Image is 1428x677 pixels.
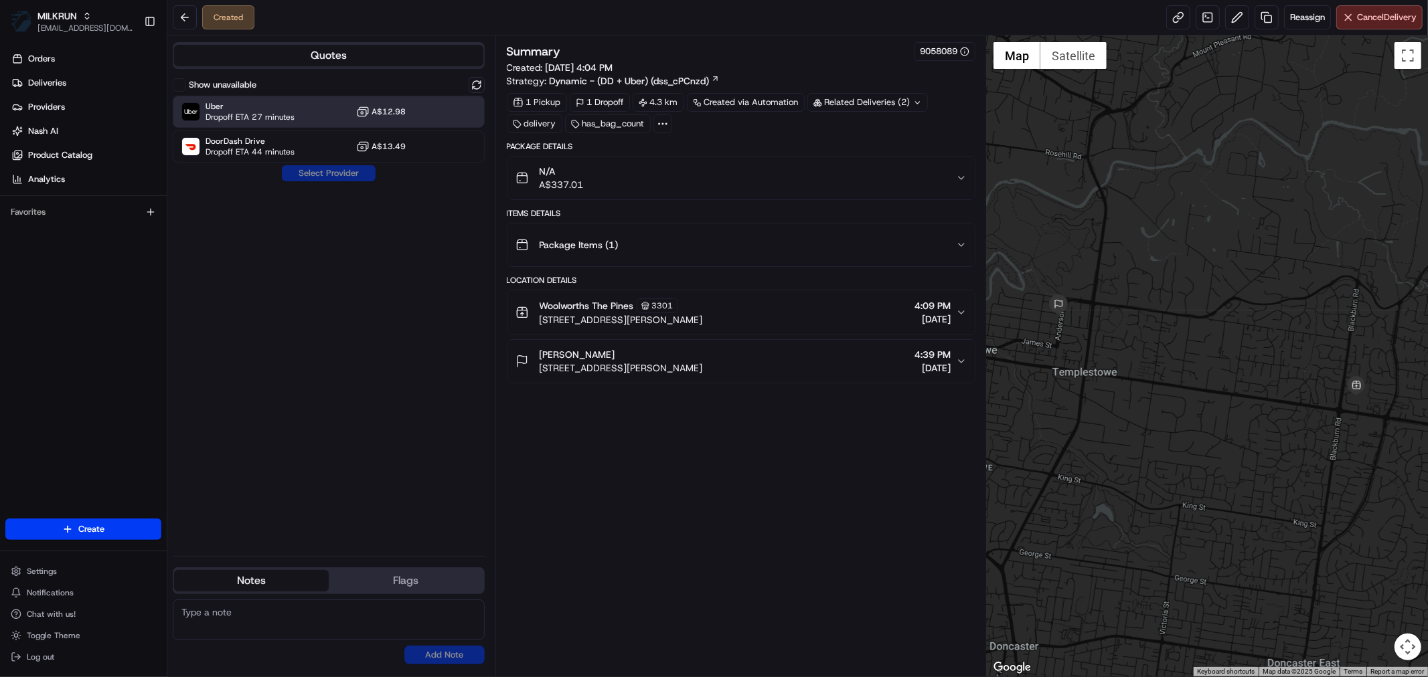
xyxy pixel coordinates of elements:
[174,45,483,66] button: Quotes
[329,570,483,591] button: Flags
[5,48,167,70] a: Orders
[206,147,295,157] span: Dropoff ETA 44 minutes
[990,659,1034,676] a: Open this area in Google Maps (opens a new window)
[28,125,58,137] span: Nash AI
[540,165,584,178] span: N/A
[633,93,684,112] div: 4.3 km
[507,208,975,219] div: Items Details
[540,313,703,326] span: [STREET_ADDRESS][PERSON_NAME]
[27,630,80,641] span: Toggle Theme
[920,45,969,58] button: 9058089
[11,11,32,32] img: MILKRUN
[372,106,406,117] span: A$12.98
[915,348,951,361] span: 4:39 PM
[78,523,104,535] span: Create
[28,149,92,161] span: Product Catalog
[1395,634,1421,660] button: Map camera controls
[206,112,295,122] span: Dropoff ETA 27 minutes
[507,45,561,58] h3: Summary
[27,587,74,598] span: Notifications
[507,157,975,199] button: N/AA$337.01
[37,23,133,33] button: [EMAIL_ADDRESS][DOMAIN_NAME]
[1370,668,1424,675] a: Report a map error
[372,141,406,152] span: A$13.49
[540,238,619,252] span: Package Items ( 1 )
[206,136,295,147] span: DoorDash Drive
[1263,668,1336,675] span: Map data ©2025 Google
[507,340,975,383] button: [PERSON_NAME][STREET_ADDRESS][PERSON_NAME]4:39 PM[DATE]
[37,9,77,23] button: MILKRUN
[507,290,975,334] button: Woolworths The Pines3301[STREET_ADDRESS][PERSON_NAME]4:09 PM[DATE]
[915,299,951,312] span: 4:09 PM
[540,299,634,312] span: Woolworths The Pines
[27,609,76,619] span: Chat with us!
[994,42,1040,69] button: Show street map
[507,275,975,286] div: Location Details
[507,74,720,88] div: Strategy:
[27,652,54,662] span: Log out
[507,114,562,133] div: delivery
[1284,5,1331,29] button: Reassign
[28,173,65,185] span: Analytics
[1197,667,1255,676] button: Keyboard shortcuts
[356,140,406,153] button: A$13.49
[507,141,975,152] div: Package Details
[5,201,161,223] div: Favorites
[540,178,584,191] span: A$337.01
[28,101,65,113] span: Providers
[807,93,928,112] div: Related Deliveries (2)
[1336,5,1423,29] button: CancelDelivery
[5,144,167,166] a: Product Catalog
[356,105,406,118] button: A$12.98
[915,361,951,375] span: [DATE]
[507,223,975,266] button: Package Items (1)
[652,300,673,311] span: 3301
[5,96,167,118] a: Providers
[687,93,805,112] a: Created via Automation
[5,72,167,94] a: Deliveries
[182,138,200,155] img: DoorDash Drive
[540,348,615,361] span: [PERSON_NAME]
[5,5,139,37] button: MILKRUNMILKRUN[EMAIL_ADDRESS][DOMAIN_NAME]
[182,103,200,120] img: Uber
[1290,11,1325,23] span: Reassign
[1040,42,1107,69] button: Show satellite imagery
[540,361,703,375] span: [STREET_ADDRESS][PERSON_NAME]
[5,648,161,666] button: Log out
[1344,668,1362,675] a: Terms (opens in new tab)
[189,79,256,91] label: Show unavailable
[206,101,295,112] span: Uber
[28,77,66,89] span: Deliveries
[990,659,1034,676] img: Google
[565,114,651,133] div: has_bag_count
[550,74,720,88] a: Dynamic - (DD + Uber) (dss_cPCnzd)
[5,605,161,623] button: Chat with us!
[27,566,57,577] span: Settings
[5,583,161,602] button: Notifications
[5,518,161,540] button: Create
[550,74,710,88] span: Dynamic - (DD + Uber) (dss_cPCnzd)
[915,312,951,326] span: [DATE]
[174,570,329,591] button: Notes
[28,53,55,65] span: Orders
[1357,11,1417,23] span: Cancel Delivery
[507,93,567,112] div: 1 Pickup
[1395,42,1421,69] button: Toggle fullscreen view
[546,62,613,74] span: [DATE] 4:04 PM
[570,93,630,112] div: 1 Dropoff
[5,120,167,142] a: Nash AI
[5,562,161,581] button: Settings
[5,626,161,645] button: Toggle Theme
[507,61,613,74] span: Created:
[5,169,167,190] a: Analytics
